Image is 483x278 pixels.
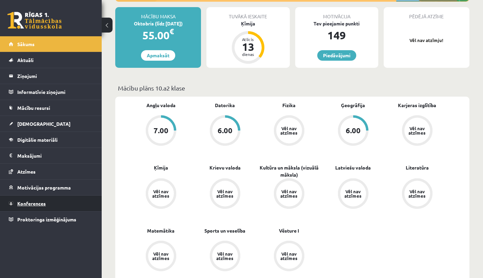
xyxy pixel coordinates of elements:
div: 55.00 [115,27,201,43]
div: Pēdējā atzīme [384,7,469,20]
a: Datorika [215,102,235,109]
div: Ķīmija [206,20,289,27]
a: Mācību resursi [9,100,93,116]
a: Rīgas 1. Tālmācības vidusskola [7,12,62,29]
a: Ģeogrāfija [341,102,365,109]
a: Vēl nav atzīmes [257,178,321,210]
a: Karjeras izglītība [398,102,436,109]
span: € [169,26,174,36]
div: Vēl nav atzīmes [280,252,299,260]
div: Vēl nav atzīmes [152,189,170,198]
div: Atlicis [238,37,258,41]
a: Vēl nav atzīmes [129,241,193,273]
a: Piedāvājumi [317,50,356,61]
a: Vēl nav atzīmes [257,241,321,273]
a: Vēsture I [279,227,299,234]
legend: Ziņojumi [17,68,93,84]
a: Krievu valoda [209,164,241,171]
a: Konferences [9,196,93,211]
a: Sports un veselība [204,227,245,234]
a: Vēl nav atzīmes [129,178,193,210]
p: Mācību plāns 10.a2 klase [118,83,467,93]
a: 6.00 [193,115,257,147]
span: Mācību resursi [17,105,50,111]
a: [DEMOGRAPHIC_DATA] [9,116,93,132]
div: 7.00 [154,127,168,134]
a: Vēl nav atzīmes [321,178,385,210]
a: Vēl nav atzīmes [193,178,257,210]
div: Tev pieejamie punkti [295,20,378,27]
span: Motivācijas programma [17,184,71,191]
div: Vēl nav atzīmes [408,126,427,135]
a: Proktoringa izmēģinājums [9,212,93,227]
span: Atzīmes [17,168,36,175]
div: Tuvākā ieskaite [206,7,289,20]
div: 6.00 [218,127,233,134]
a: Apmaksāt [141,50,175,61]
a: 7.00 [129,115,193,147]
div: 6.00 [346,127,361,134]
a: Vēl nav atzīmes [257,115,321,147]
div: Vēl nav atzīmes [152,252,170,260]
div: 13 [238,41,258,52]
a: Digitālie materiāli [9,132,93,147]
legend: Maksājumi [17,148,93,163]
div: Mācību maksa [115,7,201,20]
a: Kultūra un māksla (vizuālā māksla) [257,164,321,178]
div: dienas [238,52,258,56]
a: Motivācijas programma [9,180,93,195]
a: Ziņojumi [9,68,93,84]
a: Informatīvie ziņojumi [9,84,93,100]
a: Angļu valoda [146,102,176,109]
a: Literatūra [406,164,429,171]
span: Sākums [17,41,35,47]
a: Ķīmija Atlicis 13 dienas [206,20,289,65]
a: Fizika [282,102,296,109]
div: Motivācija [295,7,378,20]
span: Proktoringa izmēģinājums [17,216,76,222]
a: Matemātika [147,227,175,234]
div: Vēl nav atzīmes [280,189,299,198]
a: Sākums [9,36,93,52]
div: Vēl nav atzīmes [216,252,235,260]
p: Vēl nav atzīmju! [387,37,466,44]
a: Aktuāli [9,52,93,68]
span: [DEMOGRAPHIC_DATA] [17,121,71,127]
div: Vēl nav atzīmes [216,189,235,198]
a: Atzīmes [9,164,93,179]
div: Vēl nav atzīmes [280,126,299,135]
div: 149 [295,27,378,43]
a: Maksājumi [9,148,93,163]
div: Oktobris (līdz [DATE]) [115,20,201,27]
a: Vēl nav atzīmes [385,115,449,147]
a: Latviešu valoda [335,164,371,171]
a: Ķīmija [154,164,168,171]
a: 6.00 [321,115,385,147]
div: Vēl nav atzīmes [408,189,427,198]
span: Konferences [17,200,46,206]
div: Vēl nav atzīmes [344,189,363,198]
legend: Informatīvie ziņojumi [17,84,93,100]
span: Aktuāli [17,57,34,63]
a: Vēl nav atzīmes [193,241,257,273]
span: Digitālie materiāli [17,137,58,143]
a: Vēl nav atzīmes [385,178,449,210]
